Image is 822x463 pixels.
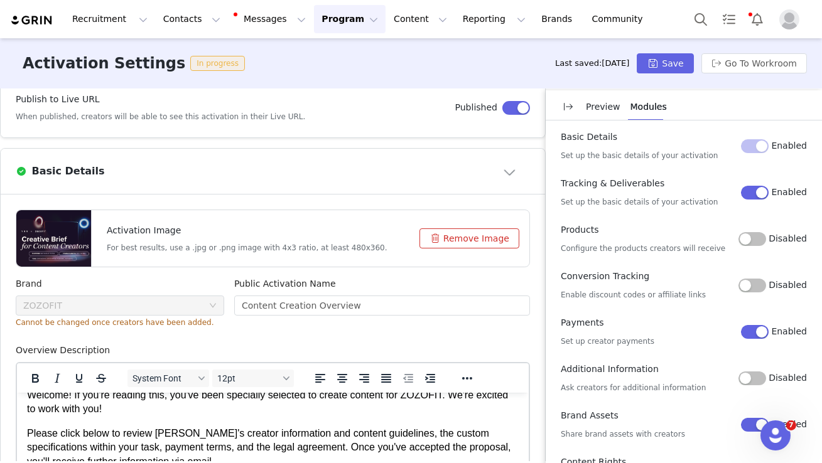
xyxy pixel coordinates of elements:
[16,111,305,122] h5: When published, creators will be able to see this activation in their Live URL.
[561,151,718,160] span: Set up the basic details of your activation
[744,5,771,33] button: Notifications
[701,53,807,73] button: Go To Workroom
[23,52,185,75] h3: Activation Settings
[561,290,706,299] span: Enable discount codes or affiliate links
[738,232,766,246] button: Disabled
[687,5,715,33] button: Search
[354,370,375,387] button: Align right
[90,370,112,387] button: Strikethrough
[156,5,228,33] button: Contacts
[741,139,769,153] button: Enabled
[491,161,530,181] button: Close module
[637,53,693,73] button: Save
[561,198,718,206] span: Set up the basic details of your activation
[586,100,620,114] p: Preview
[16,93,305,106] h4: Publish to Live URL
[314,5,386,33] button: Program
[127,370,209,387] button: Fonts
[779,9,799,29] img: placeholder-profile.jpg
[561,337,654,346] span: Set up creator payments
[555,58,629,68] span: Last saved:
[561,225,598,235] span: Products
[741,418,769,432] button: Enabled
[715,5,743,33] a: Tasks
[16,318,214,327] span: Cannot be changed once creators have been added.
[397,370,419,387] button: Decrease indent
[16,210,529,267] span: Activation Image For best results, use a .jpg or .png image with 4x3 ratio, at least 480x360. Rem...
[561,430,685,439] span: Share brand assets with creators
[234,279,336,289] label: Public Activation Name
[738,279,766,292] button: Disabled
[107,224,387,237] h4: Activation Image
[630,102,667,112] span: Modules
[771,326,807,336] span: Enabled
[332,370,353,387] button: Align center
[229,5,313,33] button: Messages
[561,410,619,420] span: Brand Assets
[786,420,796,430] span: 7
[212,370,294,387] button: Font sizes
[769,280,807,290] span: Disabled
[10,86,502,100] p: Thank you!
[457,370,478,387] button: Reveal or hide additional toolbar items
[46,370,68,387] button: Italic
[561,178,664,188] span: Tracking & Deliverables
[419,228,519,248] button: Remove Image
[771,419,807,429] span: Enabled
[386,5,455,33] button: Content
[23,296,62,315] div: ZOZOFIT
[209,302,217,311] i: icon: down
[376,370,397,387] button: Justify
[190,56,245,71] span: In progress
[772,9,812,29] button: Profile
[738,371,766,385] button: Disabled
[10,34,502,76] p: Please click below to review [PERSON_NAME]'s creator information and content guidelines, the cust...
[561,244,725,253] span: Configure the products creators will receive
[16,279,42,289] label: Brand
[419,370,441,387] button: Increase indent
[561,364,659,374] span: Additional Information
[132,373,194,383] span: System Font
[217,373,279,383] span: 12pt
[455,5,533,33] button: Reporting
[310,370,331,387] button: Align left
[771,187,807,197] span: Enabled
[561,271,649,281] span: Conversion Tracking
[561,132,617,142] span: Basic Details
[561,317,604,327] span: Payments
[771,141,807,151] span: Enabled
[27,164,105,179] h3: Basic Details
[585,5,656,33] a: Community
[68,370,90,387] button: Underline
[65,5,155,33] button: Recruitment
[741,186,769,200] button: Enabled
[107,242,387,253] p: For best results, use a .jpg or .png image with 4x3 ratio, at least 480x360.
[769,373,807,383] span: Disabled
[741,325,769,339] button: Enabled
[10,14,54,26] img: grin logo
[760,420,791,450] iframe: Intercom live chat
[769,233,807,243] span: Disabled
[602,58,629,68] span: [DATE]
[16,345,110,355] label: Overview Description
[455,101,497,114] h4: Published
[24,370,46,387] button: Bold
[561,383,706,392] span: Ask creators for additional information
[534,5,583,33] a: Brands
